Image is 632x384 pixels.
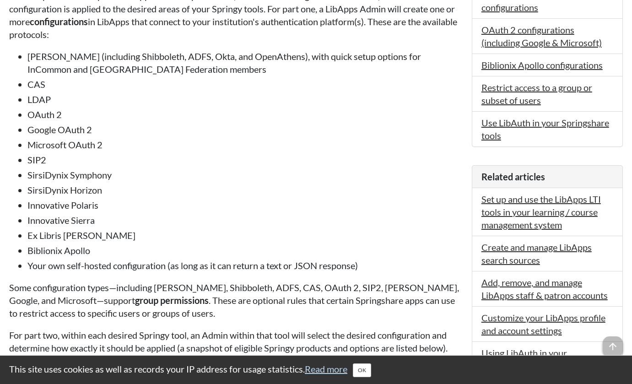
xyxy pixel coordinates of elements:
[135,295,209,306] strong: group permissions
[481,171,545,182] span: Related articles
[481,194,601,230] a: Set up and use the LibApps LTI tools in your learning / course management system
[353,363,371,377] button: Close
[27,184,463,196] li: SirsiDynix Horizon
[27,138,463,151] li: Microsoft OAuth 2
[27,168,463,181] li: SirsiDynix Symphony
[305,363,347,374] a: Read more
[9,281,463,319] p: Some configuration types—including [PERSON_NAME], Shibboleth, ADFS, CAS, OAuth 2, SIP2, [PERSON_N...
[481,347,567,371] a: Using LibAuth in your Springshare tools
[27,108,463,121] li: OAuth 2
[27,123,463,136] li: Google OAuth 2
[27,199,463,211] li: Innovative Polaris
[603,337,623,348] a: arrow_upward
[481,24,602,48] a: OAuth 2 configurations (including Google & Microsoft)
[481,117,609,141] a: Use LibAuth in your Springshare tools
[481,242,592,265] a: Create and manage LibApps search sources
[481,277,608,301] a: Add, remove, and manage LibApps staff & patron accounts
[27,153,463,166] li: SIP2
[27,93,463,106] li: LDAP
[27,259,463,272] li: Your own self-hosted configuration (as long as it can return a text or JSON response)
[30,16,88,27] strong: configurations
[481,82,592,106] a: Restrict access to a group or subset of users
[27,244,463,257] li: Biblionix Apollo
[481,59,603,70] a: Biblionix Apollo configurations
[27,50,463,76] li: [PERSON_NAME] (including Shibboleth, ADFS, Okta, and OpenAthens), with quick setup options for In...
[27,229,463,242] li: Ex Libris [PERSON_NAME]
[27,214,463,227] li: Innovative Sierra
[481,312,605,336] a: Customize your LibApps profile and account settings
[603,336,623,357] span: arrow_upward
[27,78,463,91] li: CAS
